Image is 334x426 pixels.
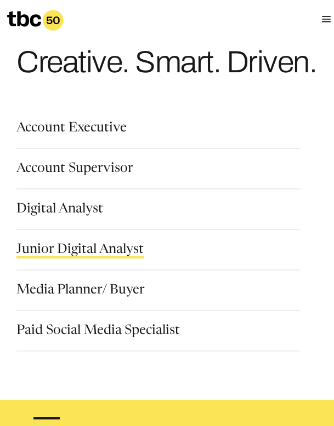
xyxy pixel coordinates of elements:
h1: Creative. Smart. Driven. [16,47,317,78]
a: Account Executive [16,122,127,137]
a: Junior Digital Analyst [16,243,144,258]
a: Media Planner/ Buyer [16,284,145,299]
a: Account Supervisor [16,162,133,177]
button: Mobile Menu [320,13,333,28]
a: Paid Social Media Specialist [16,324,180,339]
a: Digital Analyst [16,203,103,218]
